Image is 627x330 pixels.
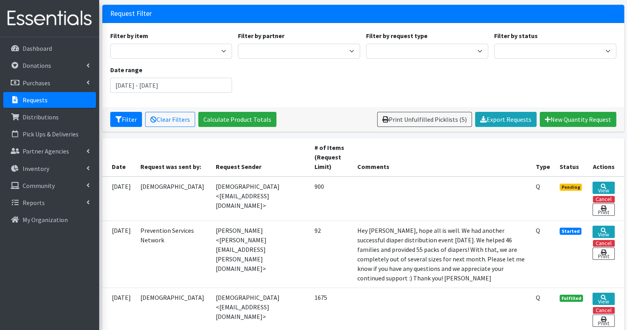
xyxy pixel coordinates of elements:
th: # of Items (Request Limit) [310,138,353,177]
label: Date range [110,65,142,75]
img: HumanEssentials [3,5,96,32]
span: Fulfilled [560,295,583,302]
td: 900 [310,177,353,221]
a: Purchases [3,75,96,91]
h3: Request Filter [110,10,152,18]
a: View [592,293,614,305]
th: Status [555,138,588,177]
span: Pending [560,184,582,191]
td: Hey [PERSON_NAME], hope all is well. We had another successful diaper distribution event [DATE]. ... [353,221,531,288]
p: Reports [23,199,45,207]
button: Cancel [593,307,615,314]
td: [DATE] [102,177,136,221]
abbr: Quantity [536,182,540,190]
label: Filter by request type [366,31,428,40]
a: Inventory [3,161,96,177]
p: My Organization [23,216,68,224]
button: Cancel [593,196,615,203]
span: Started [560,228,582,235]
a: Requests [3,92,96,108]
a: Donations [3,58,96,73]
p: Purchases [23,79,50,87]
p: Community [23,182,55,190]
td: 92 [310,221,353,288]
a: Pick Ups & Deliveries [3,126,96,142]
abbr: Quantity [536,294,540,301]
th: Date [102,138,136,177]
th: Actions [588,138,624,177]
p: Dashboard [23,44,52,52]
a: Print [592,315,614,327]
th: Type [531,138,555,177]
p: Partner Agencies [23,147,69,155]
td: [DEMOGRAPHIC_DATA] <[EMAIL_ADDRESS][DOMAIN_NAME]> [211,177,310,221]
input: January 1, 2011 - December 31, 2011 [110,78,232,93]
button: Cancel [593,240,615,247]
label: Filter by partner [238,31,284,40]
p: Requests [23,96,48,104]
a: Calculate Product Totals [198,112,276,127]
td: [PERSON_NAME] <[PERSON_NAME][EMAIL_ADDRESS][PERSON_NAME][DOMAIN_NAME]> [211,221,310,288]
a: Clear Filters [145,112,195,127]
a: Print Unfulfilled Picklists (5) [377,112,472,127]
p: Donations [23,61,51,69]
td: [DEMOGRAPHIC_DATA] [136,177,211,221]
p: Pick Ups & Deliveries [23,130,79,138]
a: Distributions [3,109,96,125]
a: Dashboard [3,40,96,56]
a: View [592,226,614,238]
abbr: Quantity [536,226,540,234]
a: Partner Agencies [3,143,96,159]
a: Community [3,178,96,194]
a: Export Requests [475,112,537,127]
a: New Quantity Request [540,112,616,127]
th: Comments [353,138,531,177]
p: Inventory [23,165,49,173]
td: [DATE] [102,221,136,288]
label: Filter by item [110,31,148,40]
label: Filter by status [494,31,538,40]
th: Request Sender [211,138,310,177]
a: My Organization [3,212,96,228]
button: Filter [110,112,142,127]
p: Distributions [23,113,59,121]
a: View [592,182,614,194]
a: Reports [3,195,96,211]
a: Print [592,203,614,216]
td: Prevention Services Network [136,221,211,288]
a: Print [592,247,614,260]
th: Request was sent by: [136,138,211,177]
